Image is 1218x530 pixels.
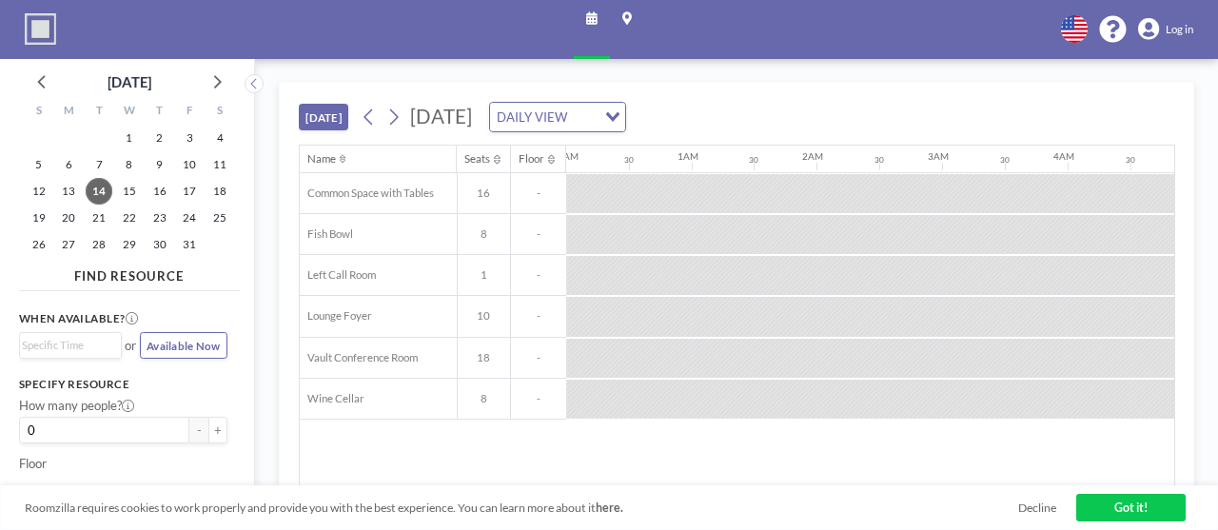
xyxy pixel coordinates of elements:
div: Name [307,152,336,166]
div: F [174,100,205,125]
span: Saturday, October 25, 2025 [206,205,233,231]
span: Wednesday, October 8, 2025 [116,151,143,178]
span: Common Space with Tables [300,186,434,200]
div: 2AM [802,150,823,162]
span: Saturday, October 18, 2025 [206,178,233,205]
div: 30 [749,155,758,165]
button: [DATE] [299,104,349,130]
a: Decline [1018,501,1056,515]
span: Log in [1166,23,1193,36]
span: - [511,392,566,405]
span: Friday, October 3, 2025 [176,125,203,151]
span: - [511,227,566,241]
a: Got it! [1076,494,1186,521]
span: Monday, October 13, 2025 [55,178,82,205]
span: Fish Bowl [300,227,353,241]
div: 30 [624,155,634,165]
label: How many people? [19,398,134,413]
span: - [511,268,566,282]
div: 4AM [1053,150,1074,162]
span: Sunday, October 26, 2025 [26,231,52,258]
span: Wednesday, October 22, 2025 [116,205,143,231]
span: Available Now [147,340,220,352]
div: W [114,100,145,125]
span: Friday, October 17, 2025 [176,178,203,205]
span: 10 [458,309,511,323]
a: here. [596,501,623,515]
span: Thursday, October 16, 2025 [147,178,173,205]
span: Thursday, October 2, 2025 [147,125,173,151]
span: Wednesday, October 15, 2025 [116,178,143,205]
span: Saturday, October 4, 2025 [206,125,233,151]
div: 30 [1126,155,1135,165]
span: Thursday, October 30, 2025 [147,231,173,258]
span: - [511,309,566,323]
input: Search for option [22,337,110,354]
div: T [84,100,114,125]
img: organization-logo [25,13,56,45]
span: Sunday, October 19, 2025 [26,205,52,231]
span: Monday, October 20, 2025 [55,205,82,231]
span: Monday, October 6, 2025 [55,151,82,178]
span: 16 [458,186,511,200]
span: Wednesday, October 1, 2025 [116,125,143,151]
div: 1AM [678,150,698,162]
div: Floor [519,152,544,166]
span: Roomzilla requires cookies to work properly and provide you with the best experience. You can lea... [25,501,1018,515]
span: 1 [458,268,511,282]
div: [DATE] [108,69,151,95]
span: Tuesday, October 21, 2025 [86,205,112,231]
div: 3AM [928,150,949,162]
span: - [511,186,566,200]
span: Left Call Room [300,268,376,282]
div: Search for option [20,333,121,358]
span: Sunday, October 12, 2025 [26,178,52,205]
span: 8 [458,392,511,405]
span: Friday, October 24, 2025 [176,205,203,231]
div: T [145,100,175,125]
h3: Specify resource [19,378,227,391]
span: Saturday, October 11, 2025 [206,151,233,178]
span: Thursday, October 23, 2025 [147,205,173,231]
span: Sunday, October 5, 2025 [26,151,52,178]
span: Monday, October 27, 2025 [55,231,82,258]
div: S [24,100,54,125]
span: [DATE] [410,105,472,128]
span: Wednesday, October 29, 2025 [116,231,143,258]
span: DAILY VIEW [494,107,571,128]
span: Friday, October 31, 2025 [176,231,203,258]
span: Thursday, October 9, 2025 [147,151,173,178]
span: Friday, October 10, 2025 [176,151,203,178]
span: or [125,338,136,353]
span: 8 [458,227,511,241]
a: Log in [1138,18,1193,40]
button: Available Now [140,332,227,359]
button: - [189,417,208,443]
div: M [53,100,84,125]
span: Tuesday, October 7, 2025 [86,151,112,178]
div: Seats [464,152,490,166]
label: Floor [19,456,47,471]
span: Tuesday, October 28, 2025 [86,231,112,258]
input: Search for option [572,107,594,128]
span: Tuesday, October 14, 2025 [86,178,112,205]
button: + [208,417,227,443]
div: Search for option [490,103,625,131]
span: Wine Cellar [300,392,364,405]
span: 18 [458,351,511,364]
div: 30 [1000,155,1010,165]
h4: FIND RESOURCE [19,263,240,285]
div: 30 [874,155,884,165]
div: S [205,100,235,125]
span: Lounge Foyer [300,309,372,323]
span: Vault Conference Room [300,351,418,364]
span: - [511,351,566,364]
